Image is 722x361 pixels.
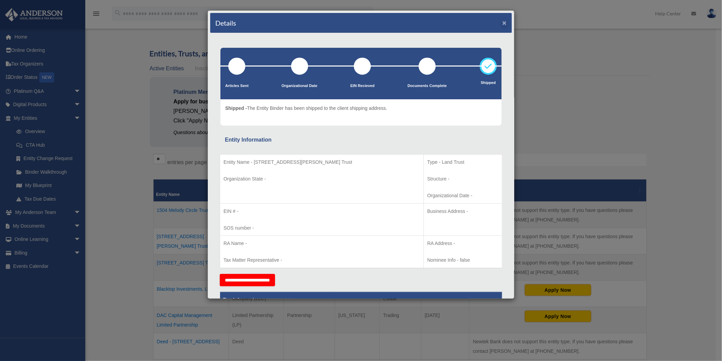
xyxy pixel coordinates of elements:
[281,83,317,89] p: Organizational Date
[223,207,420,216] p: EIN # -
[225,105,247,111] span: Shipped -
[350,83,375,89] p: EIN Recieved
[215,18,236,28] h4: Details
[223,239,420,248] p: RA Name -
[225,83,248,89] p: Articles Sent
[407,83,447,89] p: Documents Complete
[427,191,499,200] p: Organizational Date -
[427,239,499,248] p: RA Address -
[223,224,420,232] p: SOS number -
[427,175,499,183] p: Structure -
[223,158,420,167] p: Entity Name - [STREET_ADDRESS][PERSON_NAME] Trust
[220,292,502,308] th: Tax Information
[480,80,497,86] p: Shipped
[427,207,499,216] p: Business Address -
[225,135,497,145] div: Entity Information
[427,158,499,167] p: Type - Land Trust
[223,175,420,183] p: Organization State -
[223,256,420,264] p: Tax Matter Representative -
[225,104,387,113] p: The Entity Binder has been shipped to the client shipping address.
[427,256,499,264] p: Nominee Info - false
[502,19,507,26] button: ×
